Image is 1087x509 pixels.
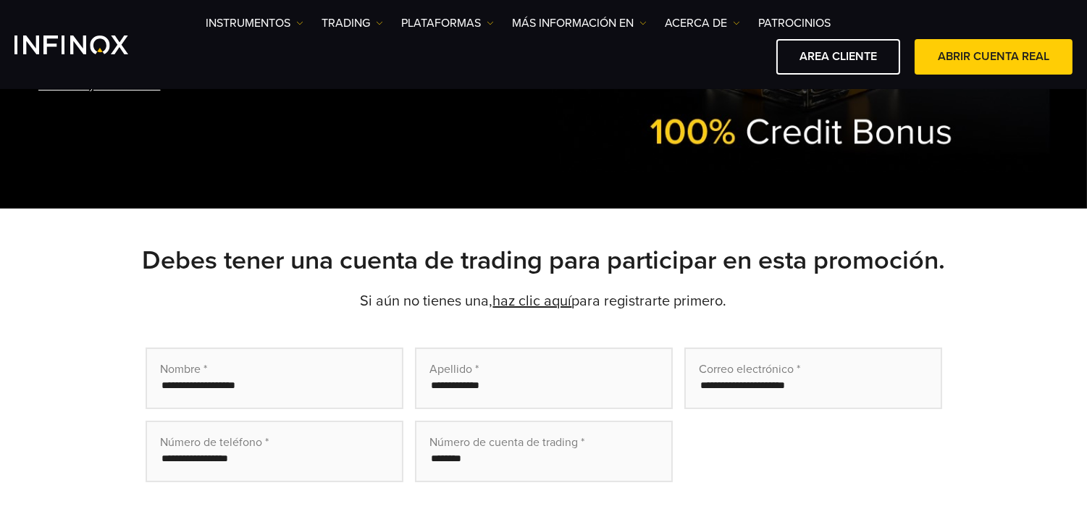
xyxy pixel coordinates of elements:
a: AREA CLIENTE [776,39,900,75]
a: Más información en [512,14,647,32]
a: Patrocinios [758,14,831,32]
a: Instrumentos [206,14,303,32]
a: ABRIR CUENTA REAL [915,39,1073,75]
a: ACERCA DE [665,14,740,32]
a: PLATAFORMAS [401,14,494,32]
a: haz clic aquí [493,293,572,310]
a: INFINOX Logo [14,35,162,54]
p: Si aún no tienes una, para registrarte primero. [37,291,1051,311]
a: TRADING [322,14,383,32]
strong: Debes tener una cuenta de trading para participar en esta promoción. [142,245,945,276]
